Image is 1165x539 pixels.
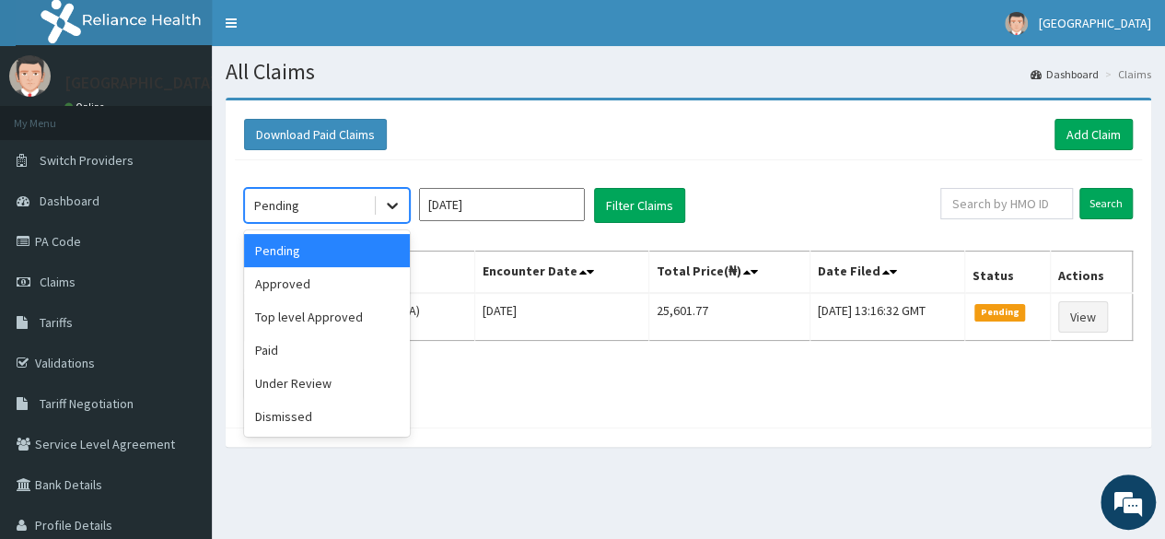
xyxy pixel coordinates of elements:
input: Search [1079,188,1133,219]
img: d_794563401_company_1708531726252_794563401 [34,92,75,138]
span: Claims [40,274,76,290]
td: [DATE] [475,293,649,341]
span: Dashboard [40,193,99,209]
img: User Image [9,55,51,97]
span: Switch Providers [40,152,134,169]
input: Search by HMO ID [940,188,1073,219]
div: Under Review [244,367,410,400]
span: [GEOGRAPHIC_DATA] [1039,15,1151,31]
div: Dismissed [244,400,410,433]
a: View [1058,301,1108,333]
img: User Image [1005,12,1028,35]
span: Tariffs [40,314,73,331]
th: Status [965,252,1051,294]
div: Top level Approved [244,300,410,334]
div: Paid [244,334,410,367]
a: Add Claim [1054,119,1133,150]
div: Chat with us now [96,103,309,127]
div: Pending [254,196,299,215]
li: Claims [1101,66,1151,82]
span: Pending [974,304,1025,321]
a: Dashboard [1031,66,1099,82]
div: Pending [244,234,410,267]
div: Minimize live chat window [302,9,346,53]
textarea: Type your message and hit 'Enter' [9,350,351,415]
th: Encounter Date [475,252,649,294]
td: 25,601.77 [648,293,810,341]
button: Download Paid Claims [244,119,387,150]
span: We're online! [107,156,254,342]
th: Total Price(₦) [648,252,810,294]
h1: All Claims [226,60,1151,84]
div: Approved [244,267,410,300]
p: [GEOGRAPHIC_DATA] [64,75,216,91]
button: Filter Claims [594,188,685,223]
span: Tariff Negotiation [40,395,134,412]
th: Actions [1050,252,1132,294]
th: Date Filed [810,252,965,294]
a: Online [64,100,109,113]
input: Select Month and Year [419,188,585,221]
td: [DATE] 13:16:32 GMT [810,293,965,341]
